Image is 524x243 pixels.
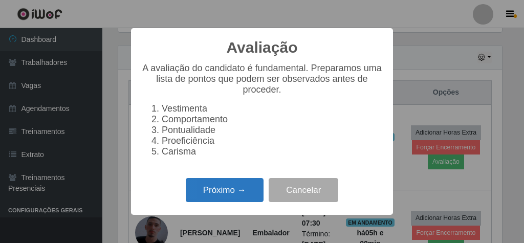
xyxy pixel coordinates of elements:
h2: Avaliação [227,38,298,57]
li: Vestimenta [162,103,383,114]
li: Proeficiência [162,136,383,146]
li: Pontualidade [162,125,383,136]
button: Cancelar [269,178,338,202]
li: Carisma [162,146,383,157]
li: Comportamento [162,114,383,125]
p: A avaliação do candidato é fundamental. Preparamos uma lista de pontos que podem ser observados a... [141,63,383,95]
button: Próximo → [186,178,264,202]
